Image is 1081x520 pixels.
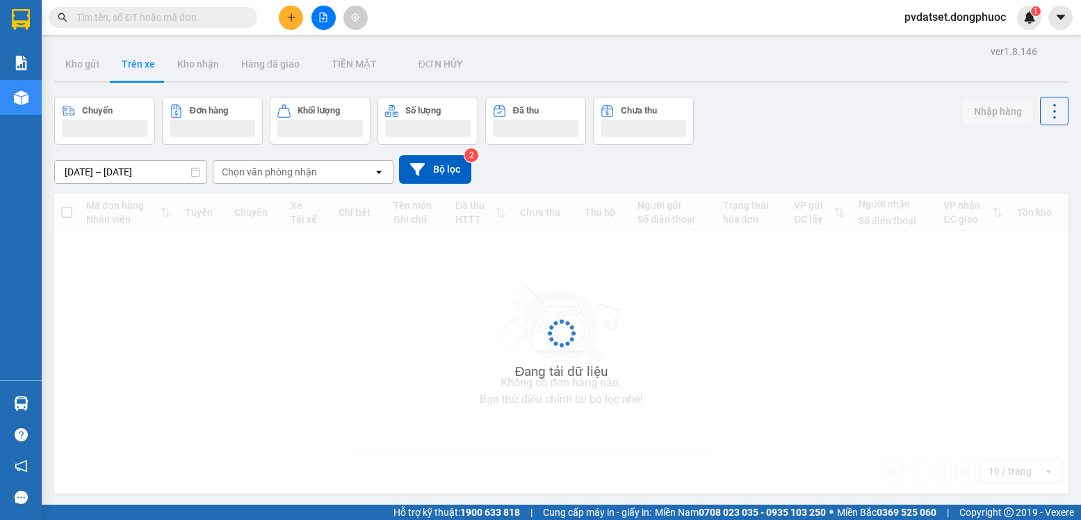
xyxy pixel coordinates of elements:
[460,507,520,518] strong: 1900 633 818
[655,505,826,520] span: Miền Nam
[530,505,533,520] span: |
[593,97,694,145] button: Chưa thu
[14,90,29,105] img: warehouse-icon
[418,58,463,70] span: ĐƠN HỦY
[15,428,28,441] span: question-circle
[829,510,834,515] span: ⚪️
[1031,6,1041,16] sup: 1
[1033,6,1038,16] span: 1
[837,505,936,520] span: Miền Bắc
[893,8,1017,26] span: pvdatset.dongphuoc
[1004,507,1014,517] span: copyright
[464,148,478,162] sup: 2
[270,97,371,145] button: Khối lượng
[1055,11,1067,24] span: caret-down
[286,13,296,22] span: plus
[279,6,303,30] button: plus
[311,6,336,30] button: file-add
[621,106,657,116] div: Chưa thu
[55,161,206,183] input: Select a date range.
[190,106,228,116] div: Đơn hàng
[298,106,340,116] div: Khối lượng
[166,47,230,81] button: Kho nhận
[543,505,651,520] span: Cung cấp máy in - giấy in:
[318,13,328,22] span: file-add
[485,97,586,145] button: Đã thu
[877,507,936,518] strong: 0369 525 060
[111,47,166,81] button: Trên xe
[377,97,478,145] button: Số lượng
[513,106,539,116] div: Đã thu
[14,396,29,411] img: warehouse-icon
[350,13,360,22] span: aim
[699,507,826,518] strong: 0708 023 035 - 0935 103 250
[332,58,377,70] span: TIỀN MẶT
[222,165,317,179] div: Chọn văn phòng nhận
[1048,6,1073,30] button: caret-down
[373,166,384,178] svg: open
[515,361,608,382] div: Đang tải dữ liệu
[963,99,1033,124] button: Nhập hàng
[230,47,311,81] button: Hàng đã giao
[54,47,111,81] button: Kho gửi
[162,97,263,145] button: Đơn hàng
[15,491,28,504] span: message
[14,56,29,70] img: solution-icon
[393,505,520,520] span: Hỗ trợ kỹ thuật:
[947,505,949,520] span: |
[405,106,441,116] div: Số lượng
[82,106,113,116] div: Chuyến
[76,10,241,25] input: Tìm tên, số ĐT hoặc mã đơn
[12,9,30,30] img: logo-vxr
[399,155,471,184] button: Bộ lọc
[54,97,155,145] button: Chuyến
[58,13,67,22] span: search
[1023,11,1036,24] img: icon-new-feature
[343,6,368,30] button: aim
[991,44,1037,59] div: ver 1.8.146
[15,459,28,473] span: notification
